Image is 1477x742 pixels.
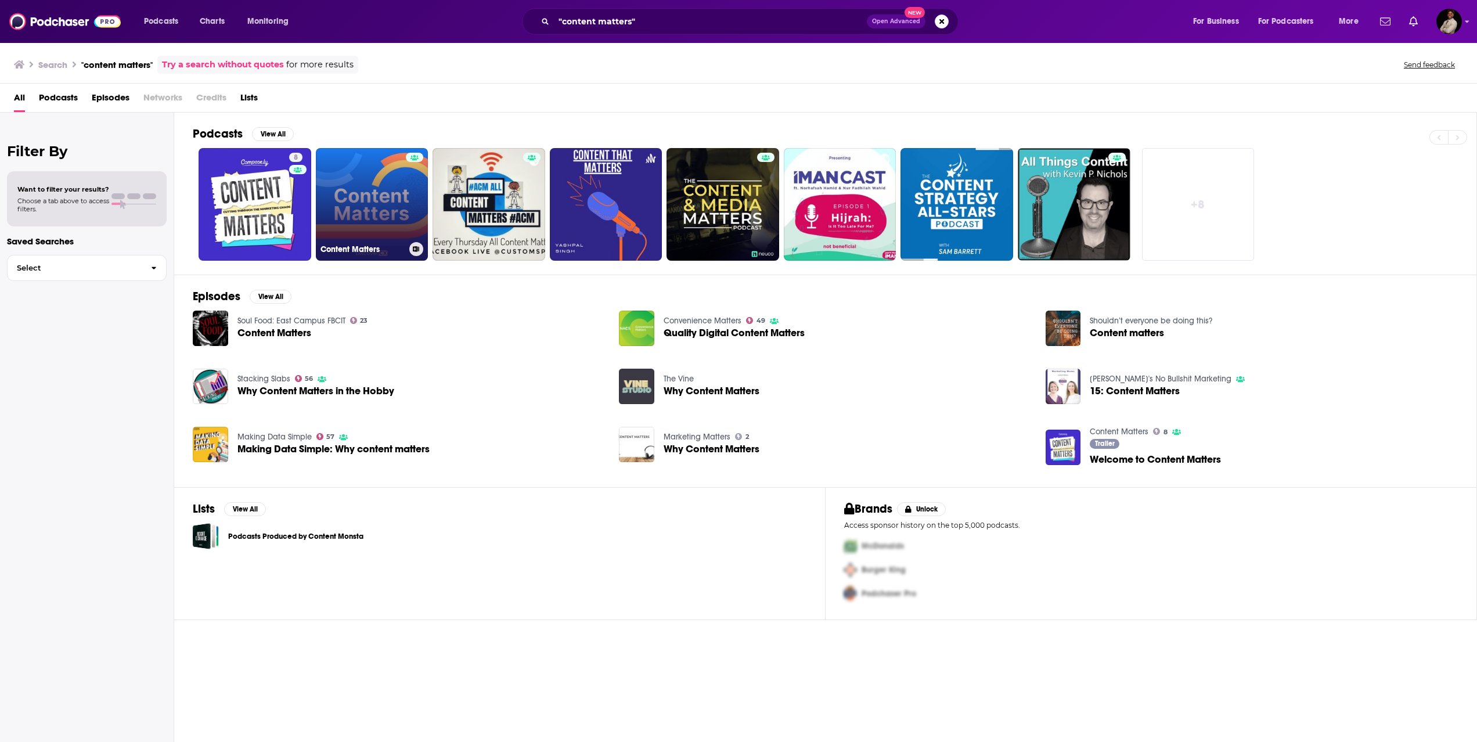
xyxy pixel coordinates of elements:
h3: Content Matters [320,244,405,254]
span: 2 [745,434,749,440]
a: Why Content Matters in the Hobby [237,386,394,396]
a: Content Matters [237,328,311,338]
span: 56 [305,376,313,381]
img: Why Content Matters [619,369,654,404]
h2: Podcasts [193,127,243,141]
a: Why Content Matters [664,444,759,454]
img: Second Pro Logo [840,558,862,582]
span: 8 [294,152,298,164]
a: 23 [350,317,368,324]
a: Welcome to Content Matters [1090,455,1221,464]
a: Podcasts Produced by Content Monsta [193,523,219,549]
a: All [14,88,25,112]
a: Convenience Matters [664,316,741,326]
a: Episodes [92,88,129,112]
a: Ann's No Bullshit Marketing [1090,374,1231,384]
a: Try a search without quotes [162,58,284,71]
img: Content Matters [193,311,228,346]
input: Search podcasts, credits, & more... [554,12,867,31]
a: EpisodesView All [193,289,291,304]
img: Quality Digital Content Matters [619,311,654,346]
a: Soul Food: East Campus FBCIT [237,316,345,326]
a: Lists [240,88,258,112]
img: Why Content Matters [619,427,654,462]
button: Show profile menu [1436,9,1462,34]
a: Quality Digital Content Matters [664,328,805,338]
a: Content matters [1090,328,1164,338]
a: Podcasts [39,88,78,112]
img: Why Content Matters in the Hobby [193,369,228,404]
span: Making Data Simple: Why content matters [237,444,430,454]
button: View All [224,502,266,516]
span: McDonalds [862,541,904,551]
a: 8 [199,148,311,261]
button: View All [250,290,291,304]
span: Logged in as Jeremiah_lineberger11 [1436,9,1462,34]
img: Welcome to Content Matters [1046,430,1081,465]
button: Open AdvancedNew [867,15,925,28]
a: Why Content Matters [664,386,759,396]
span: For Podcasters [1258,13,1314,30]
p: Saved Searches [7,236,167,247]
button: Unlock [897,502,946,516]
a: PodcastsView All [193,127,294,141]
div: Search podcasts, credits, & more... [533,8,970,35]
a: Charts [192,12,232,31]
a: 57 [316,433,335,440]
span: Trailer [1095,440,1115,447]
span: Monitoring [247,13,289,30]
button: View All [252,127,294,141]
button: Send feedback [1400,60,1458,70]
button: Select [7,255,167,281]
a: 49 [746,317,765,324]
img: Making Data Simple: Why content matters [193,427,228,462]
a: Show notifications dropdown [1375,12,1395,31]
span: Podchaser Pro [862,589,916,599]
img: 15: Content Matters [1046,369,1081,404]
span: Charts [200,13,225,30]
a: Making Data Simple [237,432,312,442]
a: 8 [1153,428,1168,435]
span: for more results [286,58,354,71]
h2: Filter By [7,143,167,160]
span: More [1339,13,1359,30]
span: Select [8,264,142,272]
span: 23 [360,318,368,323]
img: Content matters [1046,311,1081,346]
a: Marketing Matters [664,432,730,442]
h2: Episodes [193,289,240,304]
h3: "content matters" [81,59,153,70]
a: 15: Content Matters [1090,386,1180,396]
a: Content Matters [316,148,428,261]
h3: Search [38,59,67,70]
img: Podchaser - Follow, Share and Rate Podcasts [9,10,121,33]
button: open menu [1251,12,1331,31]
button: open menu [1185,12,1253,31]
span: For Business [1193,13,1239,30]
h2: Lists [193,502,215,516]
span: 57 [326,434,334,440]
span: Choose a tab above to access filters. [17,197,109,213]
span: 8 [1163,430,1168,435]
span: Open Advanced [872,19,920,24]
a: ListsView All [193,502,266,516]
a: 8 [289,153,302,162]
